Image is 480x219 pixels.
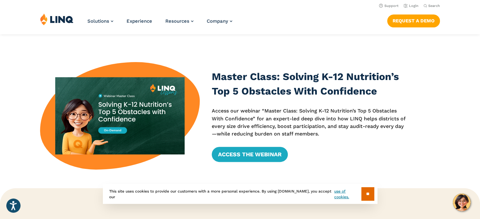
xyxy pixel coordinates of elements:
[87,18,109,24] span: Solutions
[404,4,418,8] a: Login
[40,13,74,25] img: LINQ | K‑12 Software
[424,3,440,8] button: Open Search Bar
[127,18,152,24] a: Experience
[87,13,232,34] nav: Primary Navigation
[387,13,440,27] nav: Button Navigation
[207,18,228,24] span: Company
[387,14,440,27] a: Request a Demo
[379,4,399,8] a: Support
[103,184,377,204] div: This site uses cookies to provide our customers with a more personal experience. By using [DOMAIN...
[334,188,361,200] a: use of cookies.
[87,18,113,24] a: Solutions
[207,18,232,24] a: Company
[165,18,193,24] a: Resources
[212,107,406,138] p: Access our webinar “Master Class: Solving K-12 Nutrition’s Top 5 Obstacles With Confidence” for a...
[428,4,440,8] span: Search
[165,18,189,24] span: Resources
[212,70,406,98] h3: Master Class: Solving K-12 Nutrition’s Top 5 Obstacles With Confidence
[212,147,288,162] a: Access the Webinar
[453,193,471,211] button: Hello, have a question? Let’s chat.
